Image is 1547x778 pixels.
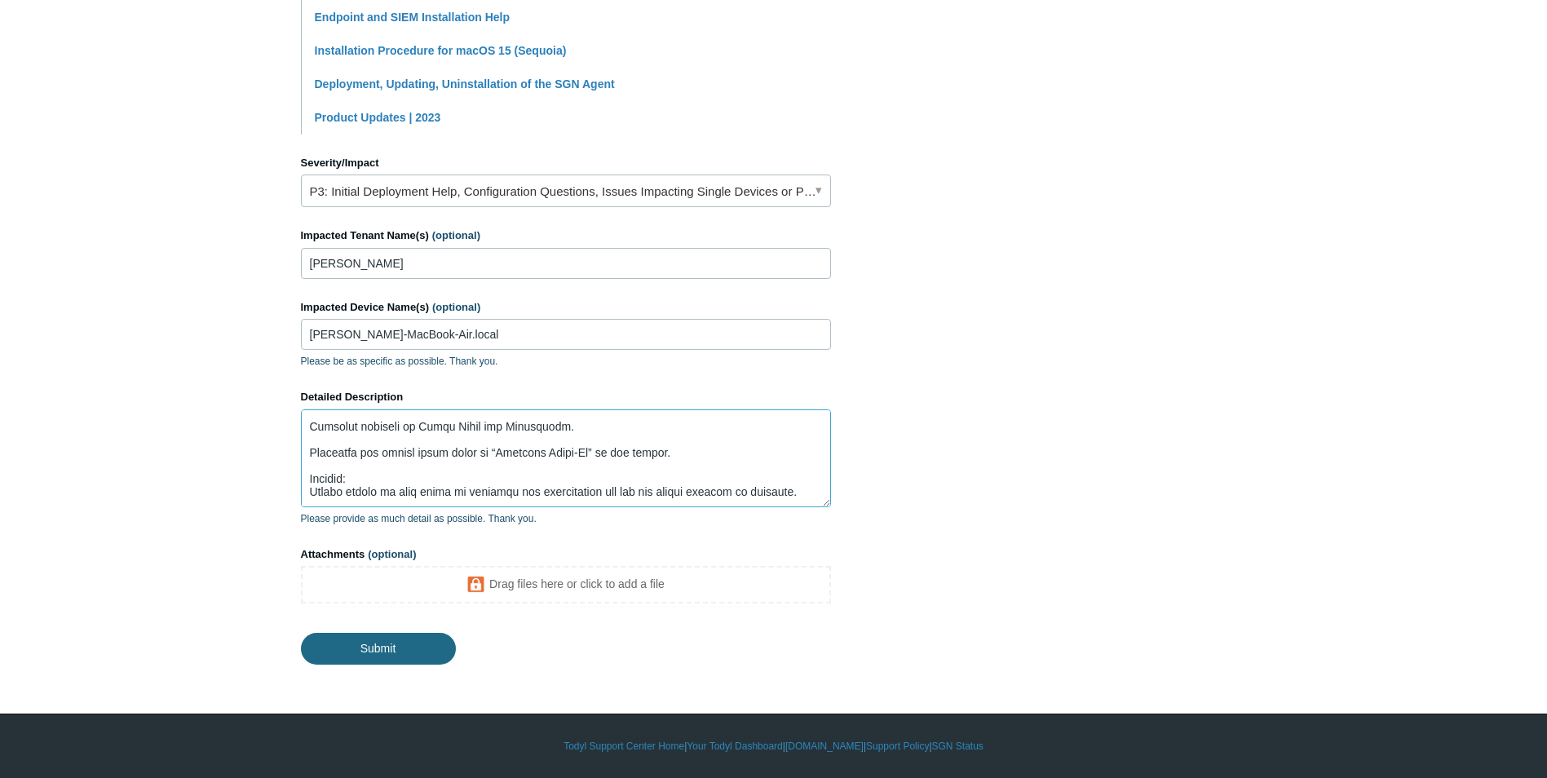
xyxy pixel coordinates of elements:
span: (optional) [432,229,480,241]
a: Support Policy [866,739,929,754]
a: [DOMAIN_NAME] [785,739,864,754]
a: SGN Status [932,739,983,754]
div: | | | | [301,739,1247,754]
a: Product Updates | 2023 [315,111,441,124]
a: Todyl Support Center Home [564,739,684,754]
label: Impacted Device Name(s) [301,299,831,316]
label: Severity/Impact [301,155,831,171]
p: Please be as specific as possible. Thank you. [301,354,831,369]
label: Detailed Description [301,389,831,405]
label: Impacted Tenant Name(s) [301,228,831,244]
a: Your Todyl Dashboard [687,739,782,754]
p: Please provide as much detail as possible. Thank you. [301,511,831,526]
a: Deployment, Updating, Uninstallation of the SGN Agent [315,77,615,91]
input: Submit [301,633,456,664]
a: P3: Initial Deployment Help, Configuration Questions, Issues Impacting Single Devices or Past Out... [301,175,831,207]
a: Installation Procedure for macOS 15 (Sequoia) [315,44,567,57]
a: Endpoint and SIEM Installation Help [315,11,511,24]
span: (optional) [368,548,416,560]
span: (optional) [432,301,480,313]
label: Attachments [301,546,831,563]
